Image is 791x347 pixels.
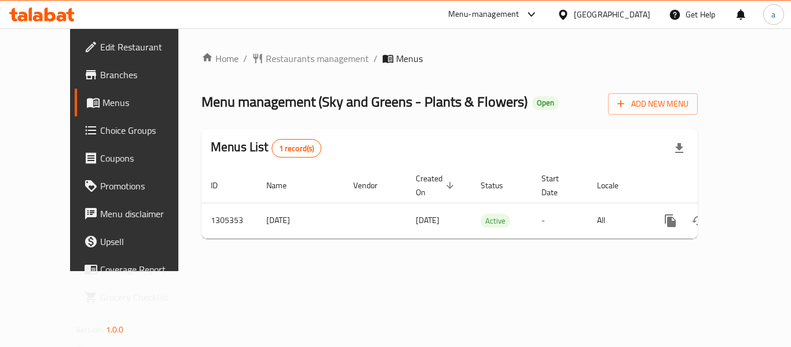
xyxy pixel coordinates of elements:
[75,61,202,89] a: Branches
[211,178,233,192] span: ID
[75,200,202,228] a: Menu disclaimer
[266,178,302,192] span: Name
[100,179,193,193] span: Promotions
[373,52,378,65] li: /
[532,98,559,108] span: Open
[353,178,393,192] span: Vendor
[243,52,247,65] li: /
[100,151,193,165] span: Coupons
[106,322,124,337] span: 1.0.0
[202,168,777,239] table: enhanced table
[481,178,518,192] span: Status
[202,89,528,115] span: Menu management ( Sky and Greens - Plants & Flowers )
[448,8,519,21] div: Menu-management
[76,322,104,337] span: Version:
[100,262,193,276] span: Coverage Report
[684,207,712,235] button: Change Status
[75,172,202,200] a: Promotions
[75,255,202,283] a: Coverage Report
[75,33,202,61] a: Edit Restaurant
[588,203,647,238] td: All
[272,143,321,154] span: 1 record(s)
[657,207,684,235] button: more
[252,52,369,65] a: Restaurants management
[75,283,202,311] a: Grocery Checklist
[597,178,633,192] span: Locale
[75,89,202,116] a: Menus
[416,171,457,199] span: Created On
[100,40,193,54] span: Edit Restaurant
[257,203,344,238] td: [DATE]
[481,214,510,228] span: Active
[771,8,775,21] span: a
[416,213,440,228] span: [DATE]
[541,171,574,199] span: Start Date
[75,116,202,144] a: Choice Groups
[266,52,369,65] span: Restaurants management
[202,52,239,65] a: Home
[75,228,202,255] a: Upsell
[617,97,689,111] span: Add New Menu
[647,168,777,203] th: Actions
[100,123,193,137] span: Choice Groups
[100,235,193,249] span: Upsell
[608,93,698,115] button: Add New Menu
[202,203,257,238] td: 1305353
[100,290,193,304] span: Grocery Checklist
[100,68,193,82] span: Branches
[202,52,698,65] nav: breadcrumb
[574,8,650,21] div: [GEOGRAPHIC_DATA]
[100,207,193,221] span: Menu disclaimer
[102,96,193,109] span: Menus
[211,138,321,158] h2: Menus List
[75,144,202,172] a: Coupons
[532,203,588,238] td: -
[532,96,559,110] div: Open
[396,52,423,65] span: Menus
[665,134,693,162] div: Export file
